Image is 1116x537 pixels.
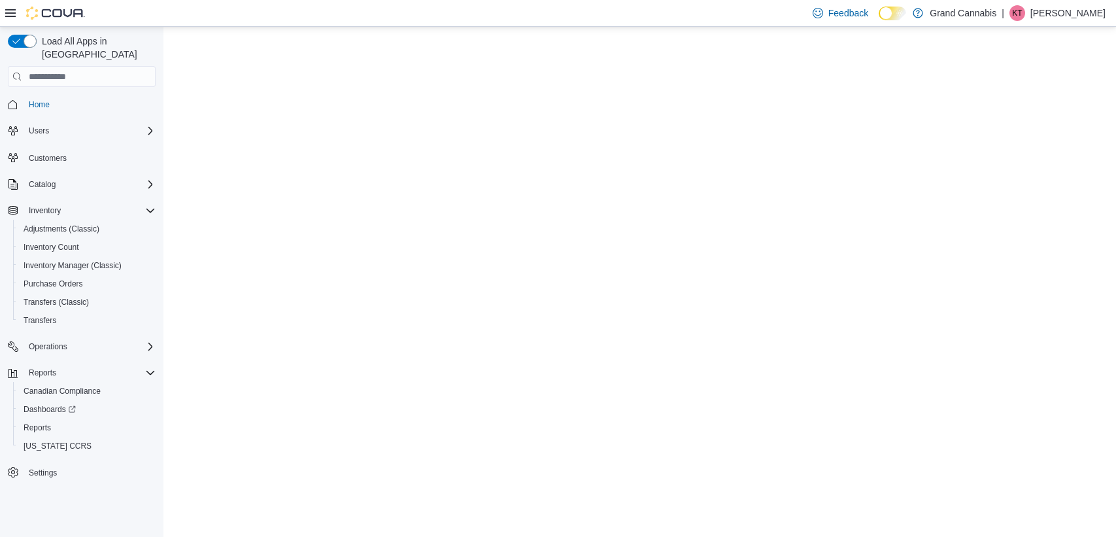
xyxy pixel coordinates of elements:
[24,149,156,165] span: Customers
[29,205,61,216] span: Inventory
[13,311,161,330] button: Transfers
[24,465,62,481] a: Settings
[18,383,106,399] a: Canadian Compliance
[18,438,156,454] span: Washington CCRS
[29,341,67,352] span: Operations
[29,153,67,164] span: Customers
[24,464,156,481] span: Settings
[29,99,50,110] span: Home
[18,239,156,255] span: Inventory Count
[930,5,996,21] p: Grand Cannabis
[24,339,156,355] span: Operations
[3,364,161,382] button: Reports
[3,148,161,167] button: Customers
[24,123,54,139] button: Users
[18,239,84,255] a: Inventory Count
[18,258,156,273] span: Inventory Manager (Classic)
[18,221,156,237] span: Adjustments (Classic)
[18,221,105,237] a: Adjustments (Classic)
[13,256,161,275] button: Inventory Manager (Classic)
[3,463,161,482] button: Settings
[24,203,156,218] span: Inventory
[29,126,49,136] span: Users
[24,203,66,218] button: Inventory
[3,95,161,114] button: Home
[13,419,161,437] button: Reports
[24,150,72,166] a: Customers
[3,201,161,220] button: Inventory
[13,220,161,238] button: Adjustments (Classic)
[24,224,99,234] span: Adjustments (Classic)
[24,404,76,415] span: Dashboards
[24,441,92,451] span: [US_STATE] CCRS
[13,238,161,256] button: Inventory Count
[879,20,879,21] span: Dark Mode
[24,386,101,396] span: Canadian Compliance
[18,294,94,310] a: Transfers (Classic)
[24,297,89,307] span: Transfers (Classic)
[24,177,156,192] span: Catalog
[8,90,156,516] nav: Complex example
[24,365,156,381] span: Reports
[18,402,156,417] span: Dashboards
[24,97,55,113] a: Home
[3,122,161,140] button: Users
[24,123,156,139] span: Users
[18,420,56,436] a: Reports
[24,339,73,355] button: Operations
[37,35,156,61] span: Load All Apps in [GEOGRAPHIC_DATA]
[26,7,85,20] img: Cova
[1009,5,1025,21] div: Kelly Trudel
[18,402,81,417] a: Dashboards
[29,468,57,478] span: Settings
[3,338,161,356] button: Operations
[13,382,161,400] button: Canadian Compliance
[24,242,79,252] span: Inventory Count
[1002,5,1004,21] p: |
[24,96,156,113] span: Home
[1030,5,1106,21] p: [PERSON_NAME]
[18,420,156,436] span: Reports
[879,7,906,20] input: Dark Mode
[13,437,161,455] button: [US_STATE] CCRS
[3,175,161,194] button: Catalog
[24,315,56,326] span: Transfers
[1012,5,1022,21] span: KT
[13,400,161,419] a: Dashboards
[13,293,161,311] button: Transfers (Classic)
[24,423,51,433] span: Reports
[24,177,61,192] button: Catalog
[18,276,156,292] span: Purchase Orders
[18,383,156,399] span: Canadian Compliance
[29,368,56,378] span: Reports
[18,313,61,328] a: Transfers
[18,294,156,310] span: Transfers (Classic)
[13,275,161,293] button: Purchase Orders
[29,179,56,190] span: Catalog
[18,438,97,454] a: [US_STATE] CCRS
[18,276,88,292] a: Purchase Orders
[24,260,122,271] span: Inventory Manager (Classic)
[828,7,868,20] span: Feedback
[24,365,61,381] button: Reports
[18,313,156,328] span: Transfers
[24,279,83,289] span: Purchase Orders
[18,258,127,273] a: Inventory Manager (Classic)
